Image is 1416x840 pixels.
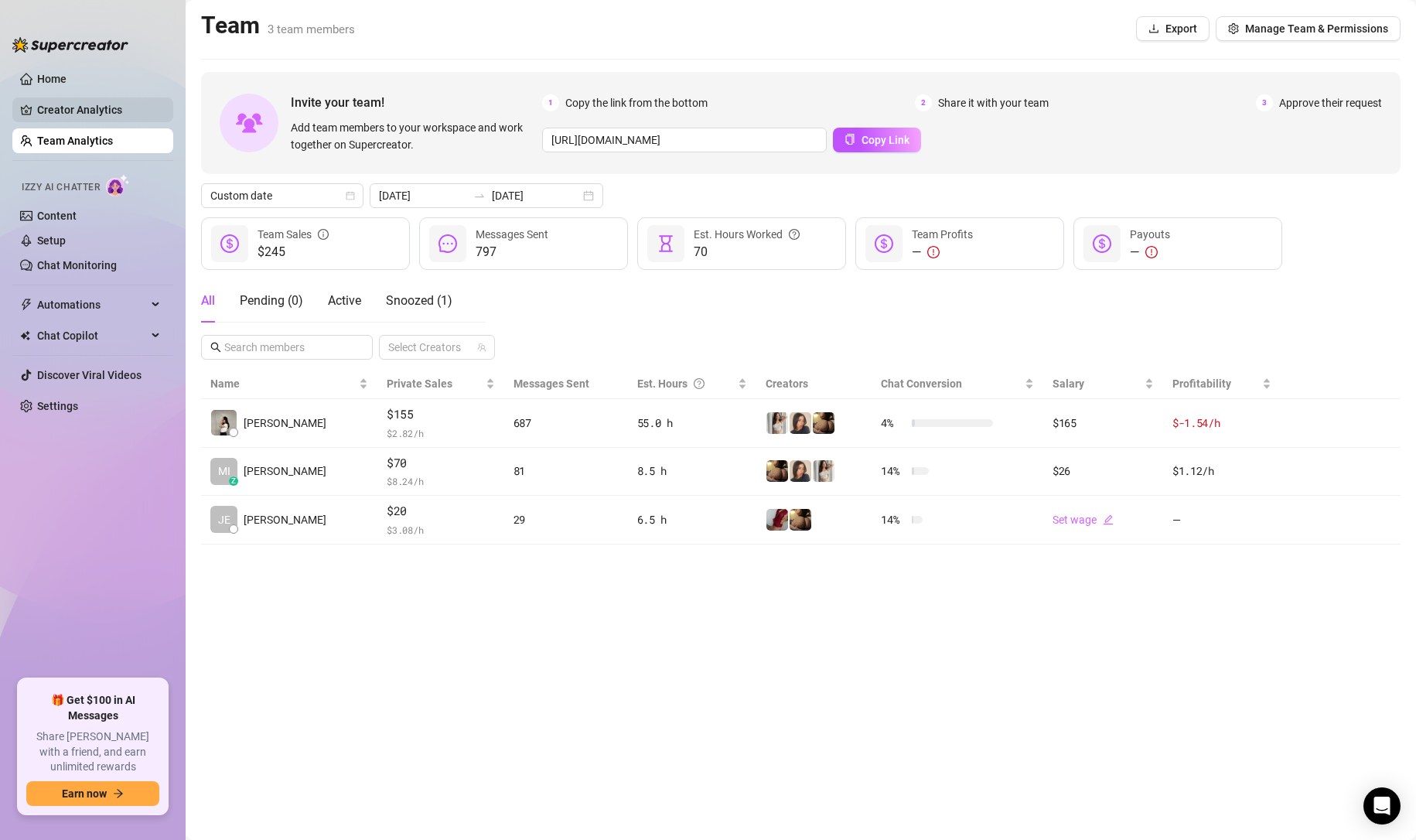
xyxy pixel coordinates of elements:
[915,94,932,111] span: 2
[387,425,495,441] span: $ 2.82 /h
[514,463,619,480] div: 81
[26,693,159,723] span: 🎁 Get $100 in AI Messages
[833,128,921,152] button: Copy Link
[1172,463,1271,480] div: $1.12 /h
[766,412,788,434] img: Nina
[756,369,872,399] th: Creators
[37,135,113,147] a: Team Analytics
[20,299,32,311] span: thunderbolt
[240,292,303,310] div: Pending ( 0 )
[813,460,834,482] img: Nina
[37,210,77,222] a: Content
[1136,16,1210,41] button: Export
[1163,496,1281,545] td: —
[927,246,940,258] span: exclamation-circle
[637,375,735,392] div: Est. Hours
[258,243,329,261] span: $245
[1053,514,1114,526] a: Set wageedit
[37,259,117,271] a: Chat Monitoring
[1279,94,1382,111] span: Approve their request
[229,476,238,486] div: z
[514,377,589,390] span: Messages Sent
[387,377,452,390] span: Private Sales
[12,37,128,53] img: logo-BBDzfeDw.svg
[473,190,486,202] span: to
[201,292,215,310] div: All
[210,184,354,207] span: Custom date
[912,243,973,261] div: —
[244,511,326,528] span: [PERSON_NAME]
[438,234,457,253] span: message
[211,410,237,435] img: Sofia Zamantha …
[1053,377,1084,390] span: Salary
[862,134,909,146] span: Copy Link
[387,405,495,424] span: $155
[1165,22,1197,35] span: Export
[1148,23,1159,34] span: download
[789,226,800,243] span: question-circle
[387,502,495,521] span: $20
[62,787,107,800] span: Earn now
[1130,243,1170,261] div: —
[328,293,361,308] span: Active
[210,342,221,353] span: search
[387,454,495,473] span: $70
[844,134,855,145] span: copy
[637,415,747,432] div: 55.0 h
[514,415,619,432] div: 687
[881,463,906,480] span: 14 %
[790,460,811,482] img: Nina
[220,234,239,253] span: dollar-circle
[881,377,962,390] span: Chat Conversion
[37,400,78,412] a: Settings
[694,375,705,392] span: question-circle
[1053,415,1154,432] div: $165
[37,292,147,317] span: Automations
[37,369,142,381] a: Discover Viral Videos
[218,511,230,528] span: JE
[210,375,356,392] span: Name
[637,463,747,480] div: 8.5 h
[218,463,230,480] span: MI
[244,415,326,432] span: [PERSON_NAME]
[514,511,619,528] div: 29
[387,522,495,538] span: $ 3.08 /h
[1256,94,1273,111] span: 3
[790,509,811,531] img: Peachy
[244,463,326,480] span: [PERSON_NAME]
[565,94,708,111] span: Copy the link from the bottom
[37,234,66,247] a: Setup
[477,343,486,352] span: team
[379,187,467,204] input: Start date
[1130,228,1170,241] span: Payouts
[22,180,100,195] span: Izzy AI Chatter
[37,97,161,122] a: Creator Analytics
[542,94,559,111] span: 1
[37,73,67,85] a: Home
[113,788,124,799] span: arrow-right
[637,511,747,528] div: 6.5 h
[291,119,536,153] span: Add team members to your workspace and work together on Supercreator.
[1228,23,1239,34] span: setting
[766,460,788,482] img: Peachy
[201,369,377,399] th: Name
[318,226,329,243] span: info-circle
[875,234,893,253] span: dollar-circle
[26,729,159,775] span: Share [PERSON_NAME] with a friend, and earn unlimited rewards
[1103,514,1114,525] span: edit
[268,22,355,36] span: 3 team members
[26,781,159,806] button: Earn nowarrow-right
[1093,234,1111,253] span: dollar-circle
[106,174,130,196] img: AI Chatter
[694,226,800,243] div: Est. Hours Worked
[1172,415,1271,432] div: $-1.54 /h
[492,187,580,204] input: End date
[1145,246,1158,258] span: exclamation-circle
[201,11,355,40] h2: Team
[881,415,906,432] span: 4 %
[1363,787,1401,825] div: Open Intercom Messenger
[938,94,1049,111] span: Share it with your team
[813,412,834,434] img: Peachy
[37,323,147,348] span: Chat Copilot
[1053,463,1154,480] div: $26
